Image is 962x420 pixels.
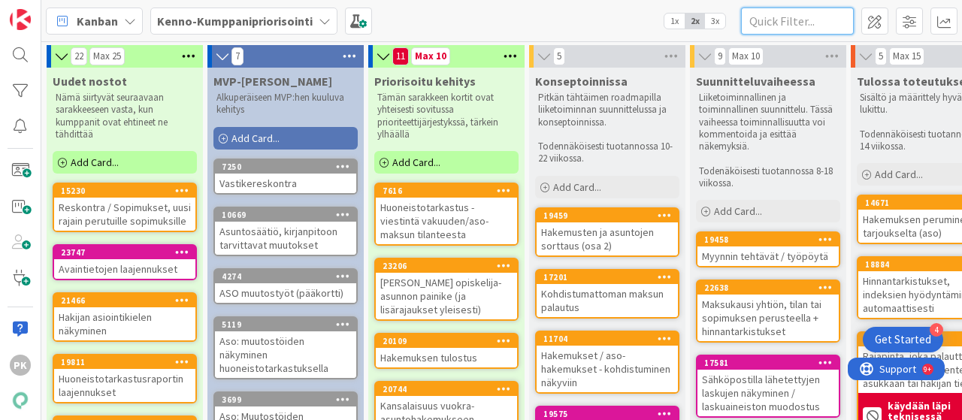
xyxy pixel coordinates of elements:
span: 22 [71,47,87,65]
div: 20109 [383,336,517,346]
div: 9+ [76,6,83,18]
span: 7 [231,47,244,65]
div: 11704Hakemukset / aso-hakemukset - kohdistuminen näkyviin [537,332,678,392]
div: 19458Myynnin tehtävät / työpöytä [697,233,839,266]
div: 23747 [61,247,195,258]
div: Hakemukset / aso-hakemukset - kohdistuminen näkyviin [537,346,678,392]
div: Get Started [875,332,931,347]
div: 11704 [543,334,678,344]
span: Add Card... [714,204,762,218]
div: 15230 [61,186,195,196]
div: 7250 [215,160,356,174]
div: Reskontra / Sopimukset, uusi rajain perutuille sopimuksille [54,198,195,231]
div: 5119 [215,318,356,331]
div: 20744 [383,384,517,394]
div: PK [10,355,31,376]
div: Huoneistotarkastus - viestintä vakuuden/aso-maksun tilanteesta [376,198,517,244]
div: Hakijan asiointikielen näkyminen [54,307,195,340]
span: 11 [392,47,409,65]
span: Suunnitteluvaiheessa [696,74,815,89]
span: Uudet nostot [53,74,127,89]
div: ASO muutostyöt (pääkortti) [215,283,356,303]
div: 23206 [383,261,517,271]
div: 19811 [61,357,195,367]
div: Maksukausi yhtiön, tilan tai sopimuksen perusteella + hinnantarkistukset [697,295,839,341]
span: Add Card... [875,168,923,181]
div: 7616 [383,186,517,196]
p: Tämän sarakkeen kortit ovat yhteisesti sovitussa prioriteettijärjestykssä, tärkein ylhäällä [377,92,516,141]
div: Max 10 [732,53,760,60]
img: avatar [10,390,31,411]
div: Avaintietojen laajennukset [54,259,195,279]
div: 21466 [61,295,195,306]
div: [PERSON_NAME] opiskelija-asunnon painike (ja lisärajaukset yleisesti) [376,273,517,319]
b: Kenno-Kumppanipriorisointi [157,14,313,29]
div: 5119Aso: muutostöiden näkyminen huoneistotarkastuksella [215,318,356,378]
div: 7616Huoneistotarkastus - viestintä vakuuden/aso-maksun tilanteesta [376,184,517,244]
div: 20744 [376,382,517,396]
div: 21466 [54,294,195,307]
div: 10669 [215,208,356,222]
span: 2x [685,14,705,29]
div: 3699 [215,393,356,406]
div: 10669Asuntosäätiö, kirjanpitoon tarvittavat muutokset [215,208,356,255]
div: 11704 [537,332,678,346]
p: Nämä siirtyvät seuraavaan sarakkeeseen vasta, kun kumppanit ovat ehtineet ne tähdittää [56,92,194,141]
span: MVP-Kehitys [213,74,332,89]
div: 7250Vastikereskontra [215,160,356,193]
div: 19811 [54,355,195,369]
div: 23206[PERSON_NAME] opiskelija-asunnon painike (ja lisärajaukset yleisesti) [376,259,517,319]
div: 4274 [215,270,356,283]
div: 19458 [704,234,839,245]
div: Open Get Started checklist, remaining modules: 4 [863,327,943,352]
div: 7250 [222,162,356,172]
div: 4 [930,323,943,337]
span: Support [32,2,68,20]
div: 17201Kohdistumattoman maksun palautus [537,270,678,317]
p: Todenäköisesti tuotannossa 8-18 viikossa. [699,165,837,190]
div: 15230 [54,184,195,198]
div: 15230Reskontra / Sopimukset, uusi rajain perutuille sopimuksille [54,184,195,231]
div: 17581Sähköpostilla lähetettyjen laskujen näkyminen / laskuaineiston muodostus [697,356,839,416]
div: 17581 [697,356,839,370]
p: Todennäköisesti tuotannossa 10-22 viikossa. [538,141,676,165]
div: Hakemusten ja asuntojen sorttaus (osa 2) [537,222,678,255]
span: 5 [553,47,565,65]
div: 21466Hakijan asiointikielen näkyminen [54,294,195,340]
div: Vastikereskontra [215,174,356,193]
div: 22638Maksukausi yhtiön, tilan tai sopimuksen perusteella + hinnantarkistukset [697,281,839,341]
div: 4274ASO muutostyöt (pääkortti) [215,270,356,303]
span: 3x [705,14,725,29]
div: 22638 [704,283,839,293]
div: Asuntosäätiö, kirjanpitoon tarvittavat muutokset [215,222,356,255]
span: Kanban [77,12,118,30]
span: 1x [664,14,685,29]
div: Max 10 [415,53,446,60]
div: 19575 [543,409,678,419]
div: 23747 [54,246,195,259]
div: 3699 [222,394,356,405]
span: Add Card... [231,131,280,145]
div: 19459 [543,210,678,221]
div: 19458 [697,233,839,246]
div: Sähköpostilla lähetettyjen laskujen näkyminen / laskuaineiston muodostus [697,370,839,416]
div: 22638 [697,281,839,295]
span: Priorisoitu kehitys [374,74,476,89]
div: 23206 [376,259,517,273]
span: 9 [714,47,726,65]
input: Quick Filter... [741,8,854,35]
div: 19811Huoneistotarkastusraportin laajennukset [54,355,195,402]
img: Visit kanbanzone.com [10,9,31,30]
div: 23747Avaintietojen laajennukset [54,246,195,279]
div: Aso: muutostöiden näkyminen huoneistotarkastuksella [215,331,356,378]
div: Myynnin tehtävät / työpöytä [697,246,839,266]
div: 4274 [222,271,356,282]
div: 17201 [543,272,678,283]
div: 19459 [537,209,678,222]
span: Add Card... [553,180,601,194]
span: Konseptoinnissa [535,74,628,89]
div: Max 15 [893,53,921,60]
div: 5119 [222,319,356,330]
p: Pitkän tähtäimen roadmapilla liiketoiminnan suunnittelussa ja konseptoinnissa. [538,92,676,128]
div: 20109 [376,334,517,348]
